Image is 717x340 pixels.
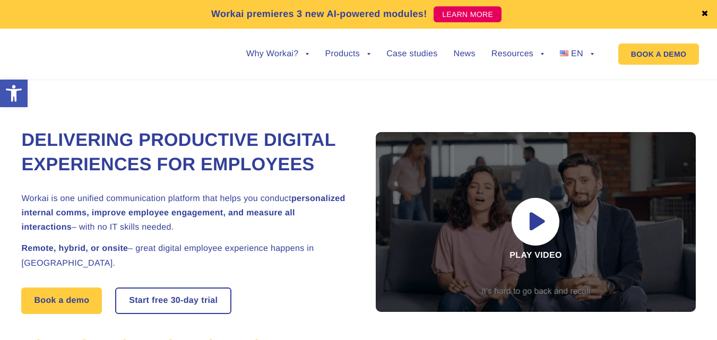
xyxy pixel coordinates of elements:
[21,128,350,177] h1: Delivering Productive Digital Experiences for Employees
[618,43,699,65] a: BOOK A DEMO
[171,297,199,305] i: 30-day
[701,10,709,19] a: ✖
[325,50,370,58] a: Products
[21,191,350,235] h2: Workai is one unified communication platform that helps you conduct – with no IT skills needed.
[116,289,230,313] a: Start free30-daytrial
[211,7,427,21] p: Workai premieres 3 new AI-powered modules!
[21,287,102,314] a: Book a demo
[246,50,309,58] a: Why Workai?
[21,194,345,232] strong: personalized internal comms, improve employee engagement, and measure all interactions
[491,50,544,58] a: Resources
[21,241,350,270] h2: – great digital employee experience happens in [GEOGRAPHIC_DATA].
[21,244,128,253] strong: Remote, hybrid, or onsite
[386,50,437,58] a: Case studies
[571,49,583,58] span: EN
[434,6,502,22] a: LEARN MORE
[376,132,695,312] div: Play video
[454,50,476,58] a: News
